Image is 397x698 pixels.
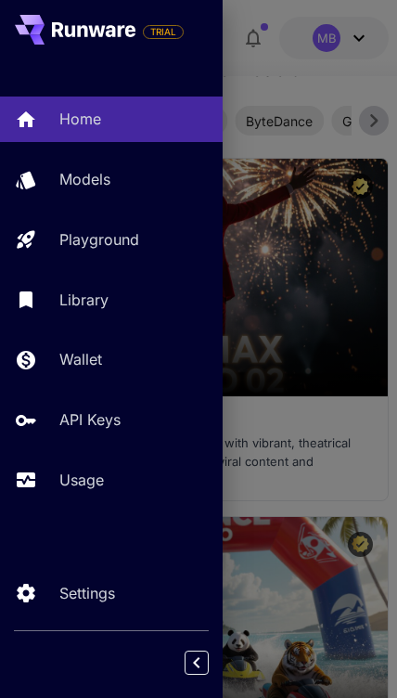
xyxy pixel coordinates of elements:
[59,348,102,370] p: Wallet
[59,108,101,130] p: Home
[59,228,139,251] p: Playground
[59,289,109,311] p: Library
[143,20,184,43] span: Add your payment card to enable full platform functionality.
[185,651,209,675] button: Collapse sidebar
[59,469,104,491] p: Usage
[304,609,397,698] iframe: Chat Widget
[198,646,223,679] div: Collapse sidebar
[59,168,110,190] p: Models
[144,25,183,39] span: TRIAL
[59,582,115,604] p: Settings
[59,408,121,431] p: API Keys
